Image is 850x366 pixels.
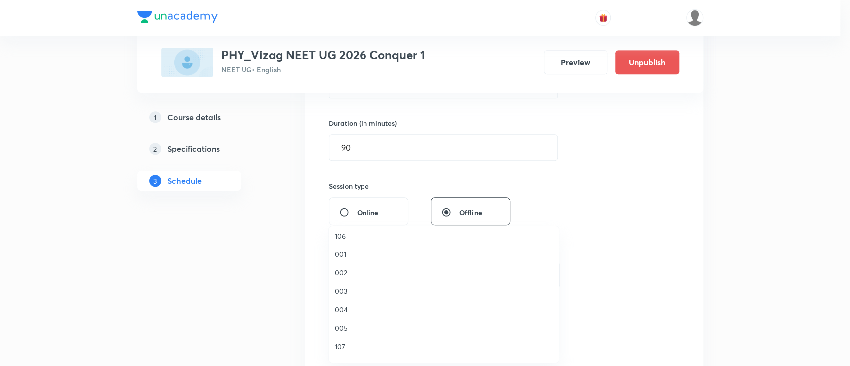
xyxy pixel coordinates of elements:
span: 005 [335,323,553,333]
span: 002 [335,267,553,278]
span: 004 [335,304,553,315]
span: 106 [335,231,553,241]
span: 001 [335,249,553,259]
span: 003 [335,286,553,296]
span: 107 [335,341,553,352]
